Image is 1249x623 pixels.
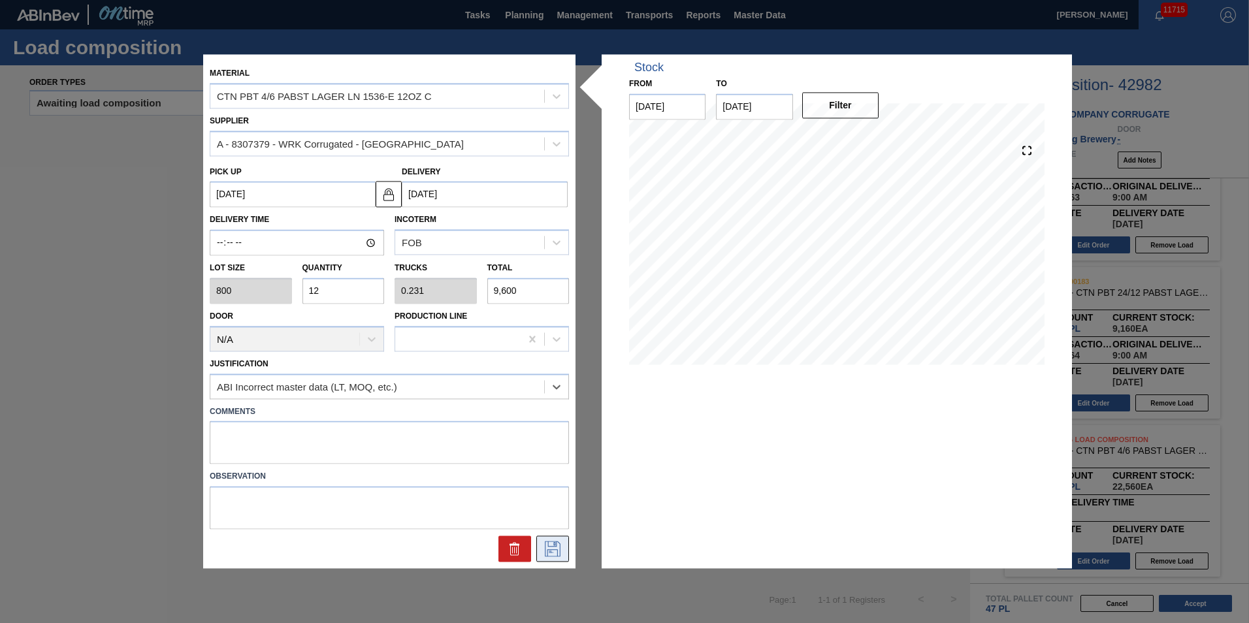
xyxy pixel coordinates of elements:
button: Filter [802,92,879,118]
div: ABI Incorrect master data (LT, MOQ, etc.) [217,381,397,392]
label: Justification [210,359,268,368]
label: Incoterm [395,216,436,225]
img: locked [381,186,397,202]
label: From [629,79,652,88]
div: FOB [402,237,422,248]
input: mm/dd/yyyy [716,93,792,120]
label: Production Line [395,311,467,321]
input: mm/dd/yyyy [210,182,376,208]
div: A - 8307379 - WRK Corrugated - [GEOGRAPHIC_DATA] [217,138,464,150]
label: Total [487,264,513,273]
input: mm/dd/yyyy [629,93,706,120]
label: to [716,79,726,88]
label: Door [210,311,233,321]
label: Comments [210,402,569,421]
label: Observation [210,468,569,487]
div: Stock [634,61,664,74]
label: Material [210,69,250,78]
input: mm/dd/yyyy [402,182,568,208]
label: Delivery Time [210,211,384,230]
label: Delivery [402,167,441,176]
div: CTN PBT 4/6 PABST LAGER LN 1536-E 12OZ C [217,91,431,102]
label: Quantity [302,264,342,273]
label: Pick up [210,167,242,176]
button: locked [376,181,402,207]
div: Save Suggestion [536,536,569,562]
label: Lot size [210,259,292,278]
label: Supplier [210,116,249,125]
div: Delete Suggestion [498,536,531,562]
label: Trucks [395,264,427,273]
